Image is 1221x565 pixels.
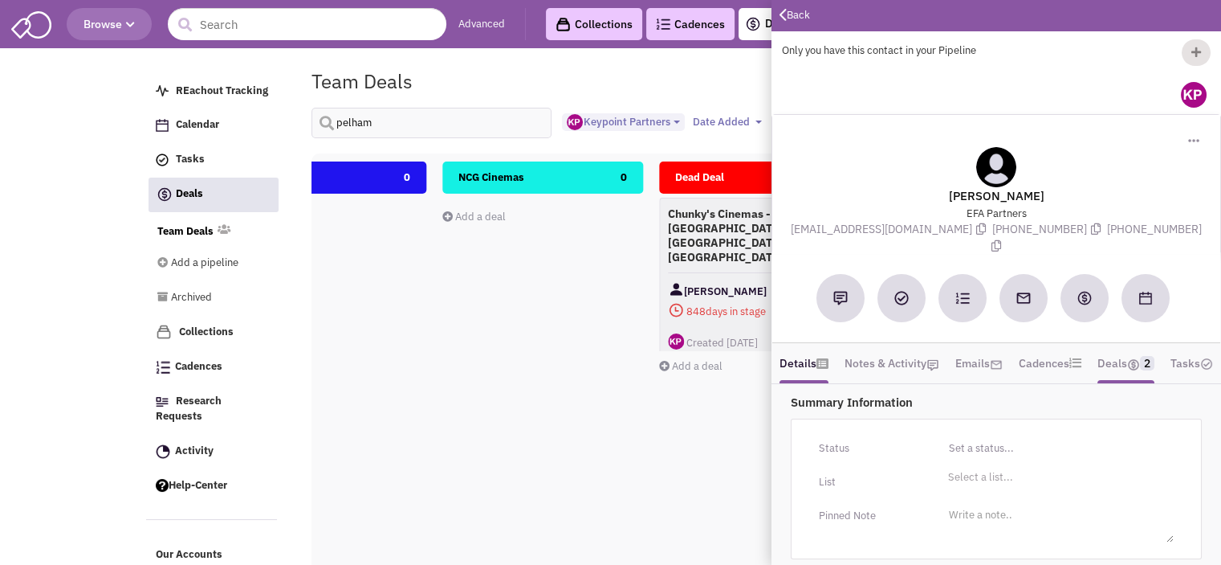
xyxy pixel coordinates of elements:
span: REachout Tracking [176,84,268,97]
a: Activity [148,436,278,467]
span: Tasks [176,153,205,166]
img: icon-tasks.png [156,154,169,166]
span: Cadences [175,360,222,374]
span: Our Accounts [156,548,222,562]
lable: [PERSON_NAME] [791,187,1202,204]
img: Research.png [156,397,169,407]
a: Advanced [458,17,505,32]
span: 2 [1140,356,1154,371]
span: Only you have this contact in your Pipeline [782,43,976,57]
a: Cadences [1019,351,1081,375]
div: Share Contact [1182,39,1211,67]
span: Calendar [176,118,219,132]
span: Keypoint Partners [567,115,670,129]
a: REachout Tracking [148,76,278,107]
div: List [808,469,934,495]
a: Tasks [148,145,278,175]
button: Keypoint Partners [562,113,685,132]
a: Deals [745,14,795,34]
span: Browse [83,17,135,31]
img: help.png [156,479,169,492]
div: Pinned Note [808,503,934,529]
img: icon-dealamount.png [1127,358,1140,371]
a: Add a deal [659,359,722,373]
a: Deals [1097,351,1154,375]
div: Status [808,436,934,461]
span: Research Requests [156,395,222,424]
span: [PHONE_NUMBER] [987,222,1202,253]
a: Notes & Activity [845,351,939,375]
img: Left_White_Arrow.png [779,9,787,23]
button: Date Added [687,113,767,131]
a: Archived [157,283,255,313]
a: Add a deal [442,210,506,223]
p: Summary Information [791,394,1202,411]
img: icon-daysinstage-red.png [668,302,684,318]
a: Cadences [148,352,278,383]
span: Date Added [692,115,749,129]
a: Collections [148,317,278,348]
img: Send an email [1015,290,1032,306]
a: Back [779,8,1213,23]
img: ny_GipEnDU-kinWYCc5EwQ.png [567,114,583,130]
span: Activity [175,444,214,457]
h1: Team Deals [311,71,413,92]
img: icon-collection-lavender.png [156,324,172,340]
span: Dead Deal [675,170,724,184]
img: icon-collection-lavender-black.svg [556,17,571,32]
span: Created [DATE] [686,336,758,350]
a: Tasks [1170,351,1213,375]
img: Activity.png [156,444,170,459]
a: Cadences [646,8,735,40]
a: Collections [546,8,642,40]
span: [PHONE_NUMBER] [992,222,1107,236]
a: Research Requests [148,387,278,432]
span: [PERSON_NAME] [684,281,767,301]
img: icon-deals.svg [157,185,173,204]
input: Set a status... [944,436,1174,461]
li: Select a list... [944,469,1013,481]
a: Details [779,351,828,375]
span: 848 [686,305,706,318]
img: icon-deals.svg [745,14,761,34]
img: Contact Image [668,281,684,297]
img: Add a Task [894,291,909,305]
img: teammate.png [976,147,1016,187]
input: Search [168,8,446,40]
input: Search deals [311,108,552,138]
span: 0 [621,162,627,194]
span: Collections [179,325,234,338]
a: Add a pipeline [157,248,255,279]
button: Browse [67,8,152,40]
a: Calendar [148,110,278,141]
img: icon-note.png [926,358,939,371]
img: Calendar.png [156,119,169,132]
h4: Chunky's Cinemas - [GEOGRAPHIC_DATA], [GEOGRAPHIC_DATA], [GEOGRAPHIC_DATA], [US_STATE] [668,207,851,264]
img: Create a deal [1077,290,1093,306]
img: Cadences_logo.png [656,18,670,30]
span: days in stage [668,301,851,321]
img: ny_GipEnDU-kinWYCc5EwQ.png [1181,82,1207,108]
span: 0 [404,162,410,194]
img: Cadences_logo.png [156,361,170,374]
a: Emails [955,351,1003,375]
img: icon-email-active-16.png [990,358,1003,371]
a: EFA Partners [967,207,1027,220]
span: NCG Cinemas [458,170,524,184]
a: Deals [149,178,279,212]
span: [EMAIL_ADDRESS][DOMAIN_NAME] [791,222,992,236]
img: SmartAdmin [11,8,51,39]
a: Team Deals [157,224,214,240]
a: Help-Center [148,471,278,502]
img: Add a note [833,291,848,305]
img: TaskCount.png [1200,358,1213,371]
button: States [769,113,820,131]
img: Subscribe to a cadence [955,291,970,305]
img: Schedule a Meeting [1139,292,1152,305]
